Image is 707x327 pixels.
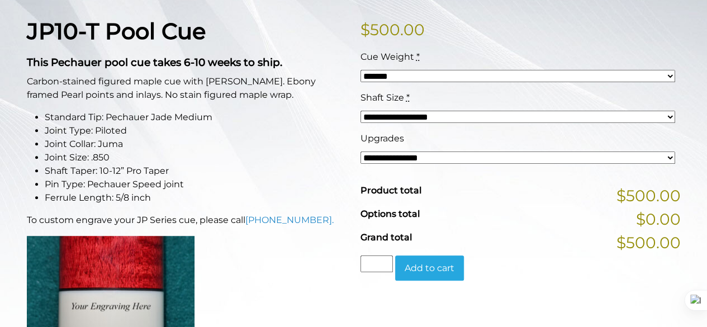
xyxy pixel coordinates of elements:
span: Shaft Size [360,92,404,103]
input: Product quantity [360,255,393,272]
span: $0.00 [636,207,681,231]
abbr: required [406,92,410,103]
a: [PHONE_NUMBER]. [245,215,334,225]
p: Carbon-stained figured maple cue with [PERSON_NAME]. Ebony framed Pearl points and inlays. No sta... [27,75,347,102]
span: $ [360,20,370,39]
strong: JP10-T Pool Cue [27,17,206,45]
span: Grand total [360,232,412,243]
p: To custom engrave your JP Series cue, please call [27,214,347,227]
strong: This Pechauer pool cue takes 6-10 weeks to ship. [27,56,282,69]
li: Joint Type: Piloted [45,124,347,138]
li: Joint Size: .850 [45,151,347,164]
span: Cue Weight [360,51,414,62]
li: Pin Type: Pechauer Speed joint [45,178,347,191]
button: Add to cart [395,255,464,281]
bdi: 500.00 [360,20,425,39]
span: Upgrades [360,133,404,144]
abbr: required [416,51,420,62]
li: Ferrule Length: 5/8 inch [45,191,347,205]
li: Shaft Taper: 10-12” Pro Taper [45,164,347,178]
li: Standard Tip: Pechauer Jade Medium [45,111,347,124]
li: Joint Collar: Juma [45,138,347,151]
span: $500.00 [616,184,681,207]
span: Product total [360,185,421,196]
span: Options total [360,208,420,219]
span: $500.00 [616,231,681,254]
